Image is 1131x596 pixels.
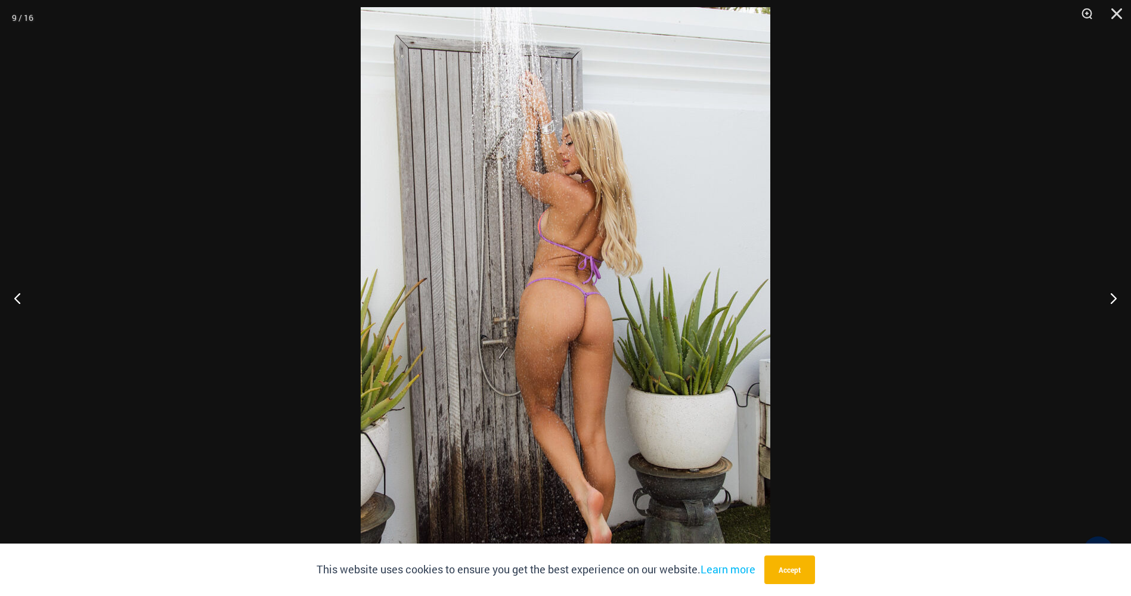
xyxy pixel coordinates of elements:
div: 9 / 16 [12,9,33,27]
a: Learn more [701,562,755,576]
button: Accept [764,555,815,584]
p: This website uses cookies to ensure you get the best experience on our website. [317,561,755,579]
button: Next [1086,268,1131,328]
